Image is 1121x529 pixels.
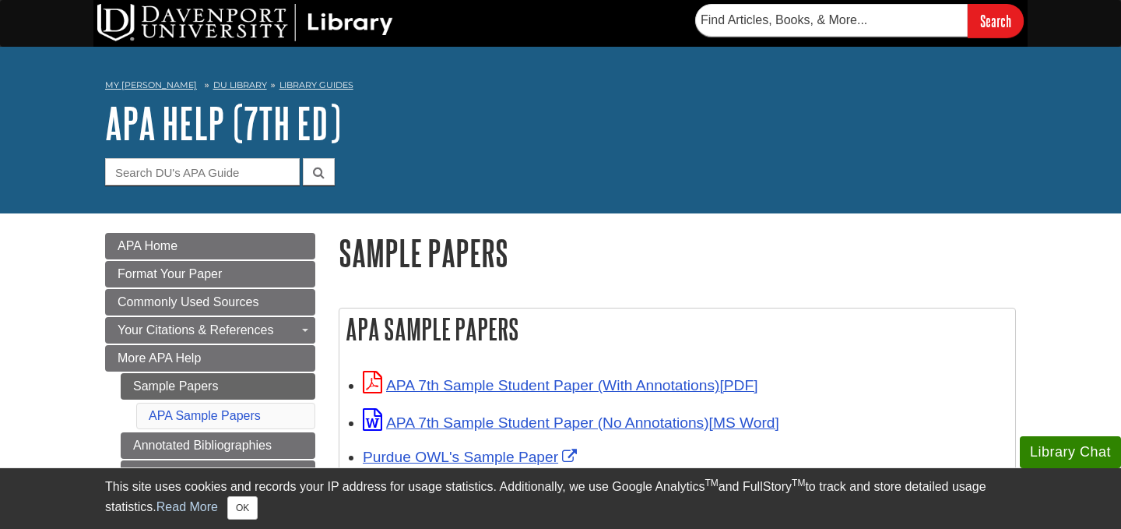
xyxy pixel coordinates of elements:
h1: Sample Papers [339,233,1016,273]
a: DU Library [213,79,267,90]
a: Sample Papers [121,373,315,400]
sup: TM [792,478,805,488]
a: APA Sample Papers [149,409,261,422]
form: Searches DU Library's articles, books, and more [695,4,1024,37]
img: DU Library [97,4,393,41]
a: Annotated Bibliographies [121,432,315,459]
h2: APA Sample Papers [339,309,1015,350]
a: Link opens in new window [363,414,779,431]
input: Search DU's APA Guide [105,158,300,185]
a: Link opens in new window [363,449,581,465]
a: Format Your Paper [105,261,315,287]
span: APA Home [118,239,177,252]
span: More APA Help [118,351,201,365]
a: Your Citations & References [105,317,315,344]
a: Link opens in new window [363,377,757,393]
button: Close [227,496,258,520]
a: Library Guides [279,79,353,90]
input: Find Articles, Books, & More... [695,4,968,37]
a: Commonly Used Sources [105,289,315,316]
span: Format Your Paper [118,267,222,280]
a: APA Home [105,233,315,259]
a: Zotero [121,460,315,487]
nav: breadcrumb [105,75,1016,100]
a: More APA Help [105,345,315,372]
button: Library Chat [1020,436,1121,468]
sup: TM [705,478,718,488]
a: My [PERSON_NAME] [105,79,197,92]
span: Commonly Used Sources [118,295,258,309]
div: This site uses cookies and records your IP address for usage statistics. Additionally, we use Goo... [105,478,1016,520]
input: Search [968,4,1024,37]
a: Read More [156,500,218,513]
span: Your Citations & References [118,323,273,337]
a: APA Help (7th Ed) [105,99,341,147]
